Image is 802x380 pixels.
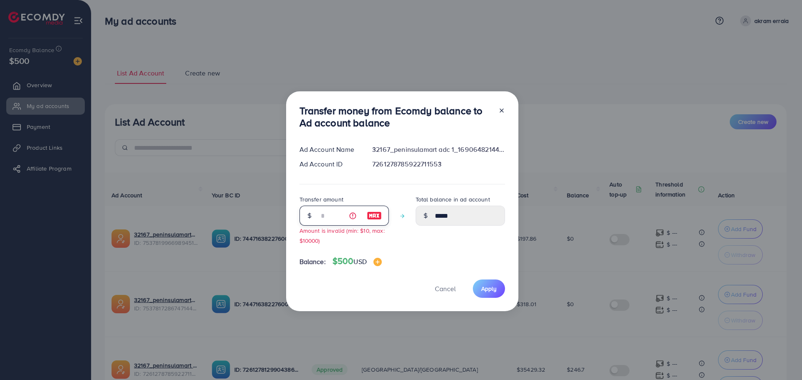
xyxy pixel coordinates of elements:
button: Apply [473,279,505,297]
span: Balance: [299,257,326,267]
div: Ad Account Name [293,145,366,154]
img: image [367,211,382,221]
label: Transfer amount [299,195,343,204]
button: Cancel [424,279,466,297]
iframe: Chat [766,342,796,374]
span: Apply [481,284,497,293]
h4: $500 [332,256,382,267]
h3: Transfer money from Ecomdy balance to Ad account balance [299,105,492,129]
div: 32167_peninsulamart adc 1_1690648214482 [365,145,511,154]
span: USD [353,257,366,266]
img: image [373,258,382,266]
div: 7261278785922711553 [365,159,511,169]
label: Total balance in ad account [416,195,490,204]
span: Cancel [435,284,456,293]
small: Amount is invalid (min: $10, max: $10000) [299,226,385,244]
div: Ad Account ID [293,159,366,169]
